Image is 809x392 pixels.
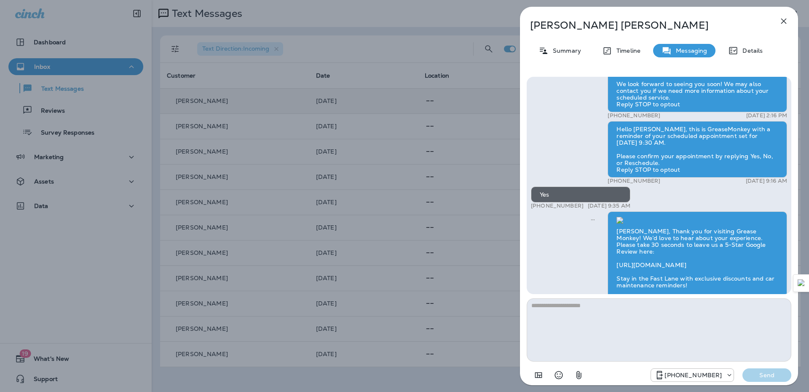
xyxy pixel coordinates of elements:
[588,203,630,209] p: [DATE] 9:35 AM
[746,112,787,119] p: [DATE] 2:16 PM
[531,187,630,203] div: Yes
[608,178,660,184] p: [PHONE_NUMBER]
[550,367,567,384] button: Select an emoji
[616,217,623,224] img: twilio-download
[530,367,547,384] button: Add in a premade template
[651,370,734,380] div: +1 (830) 223-2883
[608,42,787,112] div: Hello [PERSON_NAME], thank you for scheduling an appointment with Grease Monkey! We will send you...
[798,279,805,287] img: Detect Auto
[664,372,722,378] p: [PHONE_NUMBER]
[531,203,584,209] p: [PHONE_NUMBER]
[608,211,787,314] div: [PERSON_NAME], Thank you for visiting Grease Monkey! We’d love to hear about your experience. Ple...
[746,178,787,184] p: [DATE] 9:16 AM
[549,47,581,54] p: Summary
[672,47,707,54] p: Messaging
[738,47,763,54] p: Details
[612,47,640,54] p: Timeline
[608,112,660,119] p: [PHONE_NUMBER]
[530,19,760,31] p: [PERSON_NAME] [PERSON_NAME]
[608,121,787,178] div: Hello [PERSON_NAME], this is GreaseMonkey with a reminder of your scheduled appointment set for [...
[591,215,595,223] span: Sent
